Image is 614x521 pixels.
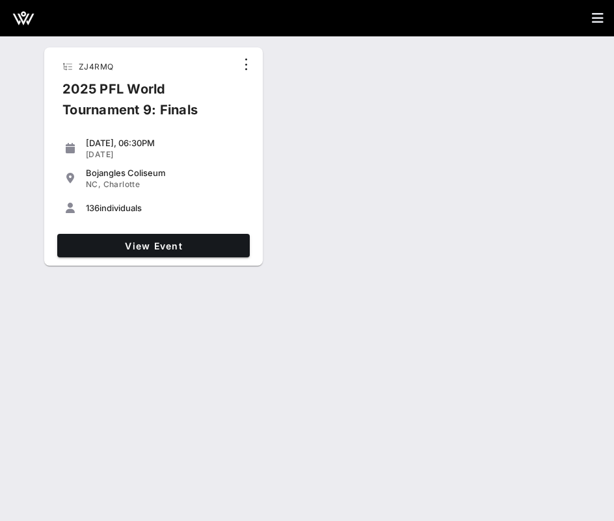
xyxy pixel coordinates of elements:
[52,79,235,131] div: 2025 PFL World Tournament 9: Finals
[86,203,245,213] div: individuals
[86,168,245,178] div: Bojangles Coliseum
[103,179,140,189] span: Charlotte
[62,240,245,251] span: View Event
[57,234,250,257] a: View Event
[86,179,101,189] span: NC,
[79,62,113,71] span: ZJ4RMQ
[86,138,245,148] div: [DATE], 06:30PM
[86,203,100,213] span: 136
[86,149,245,160] div: [DATE]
